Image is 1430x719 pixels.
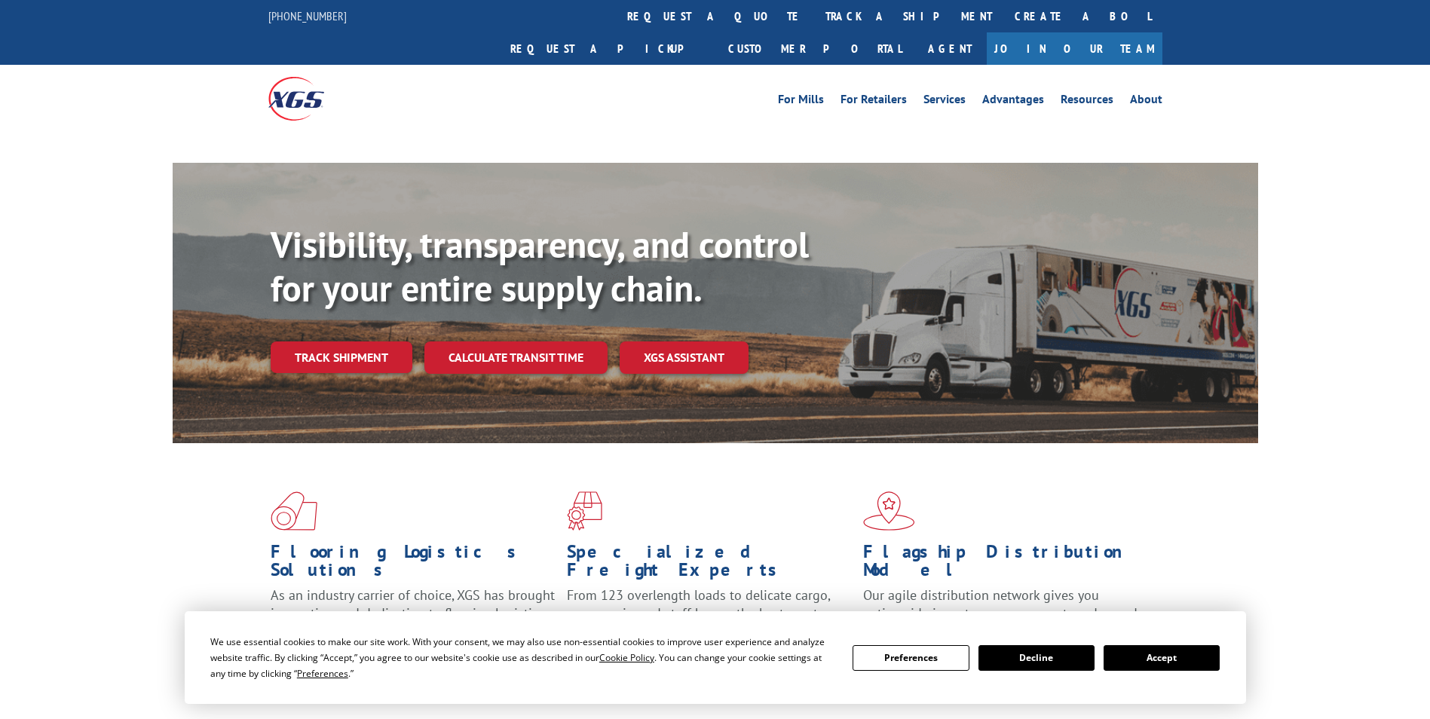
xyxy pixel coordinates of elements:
button: Preferences [853,645,969,671]
b: Visibility, transparency, and control for your entire supply chain. [271,221,809,311]
span: Cookie Policy [599,651,654,664]
img: xgs-icon-flagship-distribution-model-red [863,491,915,531]
img: xgs-icon-focused-on-flooring-red [567,491,602,531]
a: Join Our Team [987,32,1162,65]
button: Accept [1104,645,1220,671]
a: Services [923,93,966,110]
button: Decline [978,645,1095,671]
div: Cookie Consent Prompt [185,611,1246,704]
a: Calculate transit time [424,341,608,374]
a: Request a pickup [499,32,717,65]
p: From 123 overlength loads to delicate cargo, our experienced staff knows the best way to move you... [567,586,852,653]
h1: Flooring Logistics Solutions [271,543,556,586]
a: XGS ASSISTANT [620,341,749,374]
a: [PHONE_NUMBER] [268,8,347,23]
div: We use essential cookies to make our site work. With your consent, we may also use non-essential ... [210,634,834,681]
span: Our agile distribution network gives you nationwide inventory management on demand. [863,586,1141,622]
h1: Specialized Freight Experts [567,543,852,586]
a: Track shipment [271,341,412,373]
img: xgs-icon-total-supply-chain-intelligence-red [271,491,317,531]
a: Agent [913,32,987,65]
a: Customer Portal [717,32,913,65]
a: Resources [1061,93,1113,110]
h1: Flagship Distribution Model [863,543,1148,586]
a: About [1130,93,1162,110]
a: For Retailers [841,93,907,110]
span: Preferences [297,667,348,680]
span: As an industry carrier of choice, XGS has brought innovation and dedication to flooring logistics... [271,586,555,640]
a: Advantages [982,93,1044,110]
a: For Mills [778,93,824,110]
